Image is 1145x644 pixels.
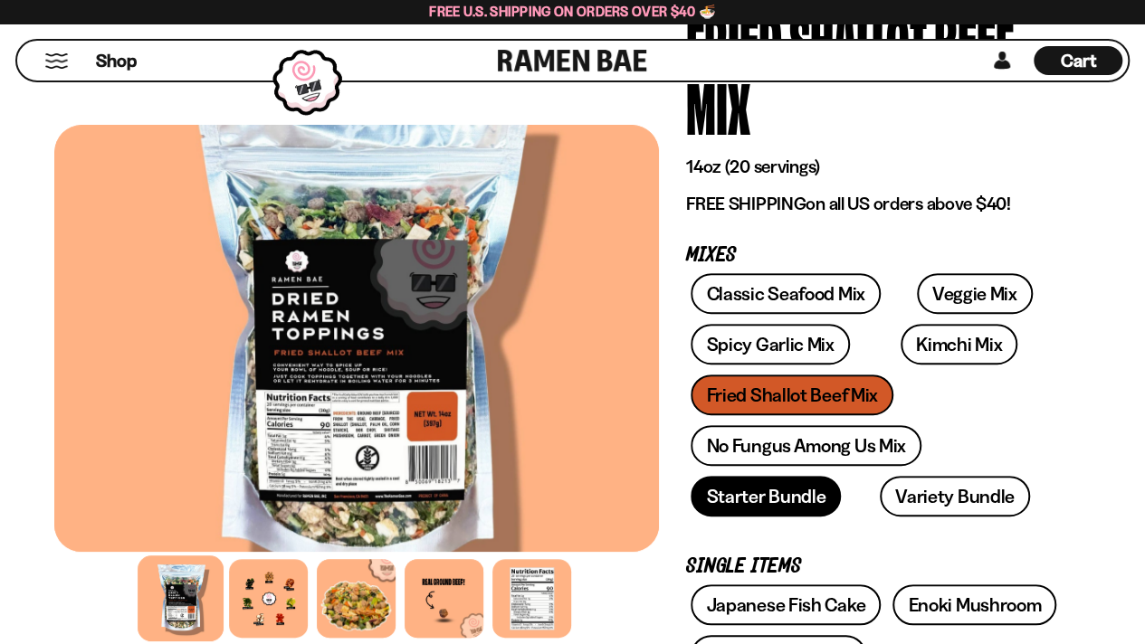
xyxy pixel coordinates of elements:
span: Cart [1061,50,1096,71]
a: Shop [96,46,137,75]
strong: FREE SHIPPING [686,193,806,214]
button: Mobile Menu Trigger [44,53,69,69]
div: Mix [686,72,750,140]
a: Spicy Garlic Mix [691,324,849,365]
p: 14oz (20 servings) [686,156,1064,178]
a: Enoki Mushroom [892,584,1056,625]
a: Kimchi Mix [901,324,1017,365]
p: Mixes [686,247,1064,264]
a: No Fungus Among Us Mix [691,425,921,466]
a: Veggie Mix [917,273,1033,314]
p: on all US orders above $40! [686,193,1064,215]
span: Shop [96,49,137,73]
a: Variety Bundle [880,476,1030,516]
p: Single Items [686,558,1064,575]
a: Starter Bundle [691,476,841,516]
a: Japanese Fish Cake [691,584,881,625]
div: Cart [1034,41,1122,80]
a: Classic Seafood Mix [691,273,880,314]
span: Free U.S. Shipping on Orders over $40 🍜 [429,3,716,20]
